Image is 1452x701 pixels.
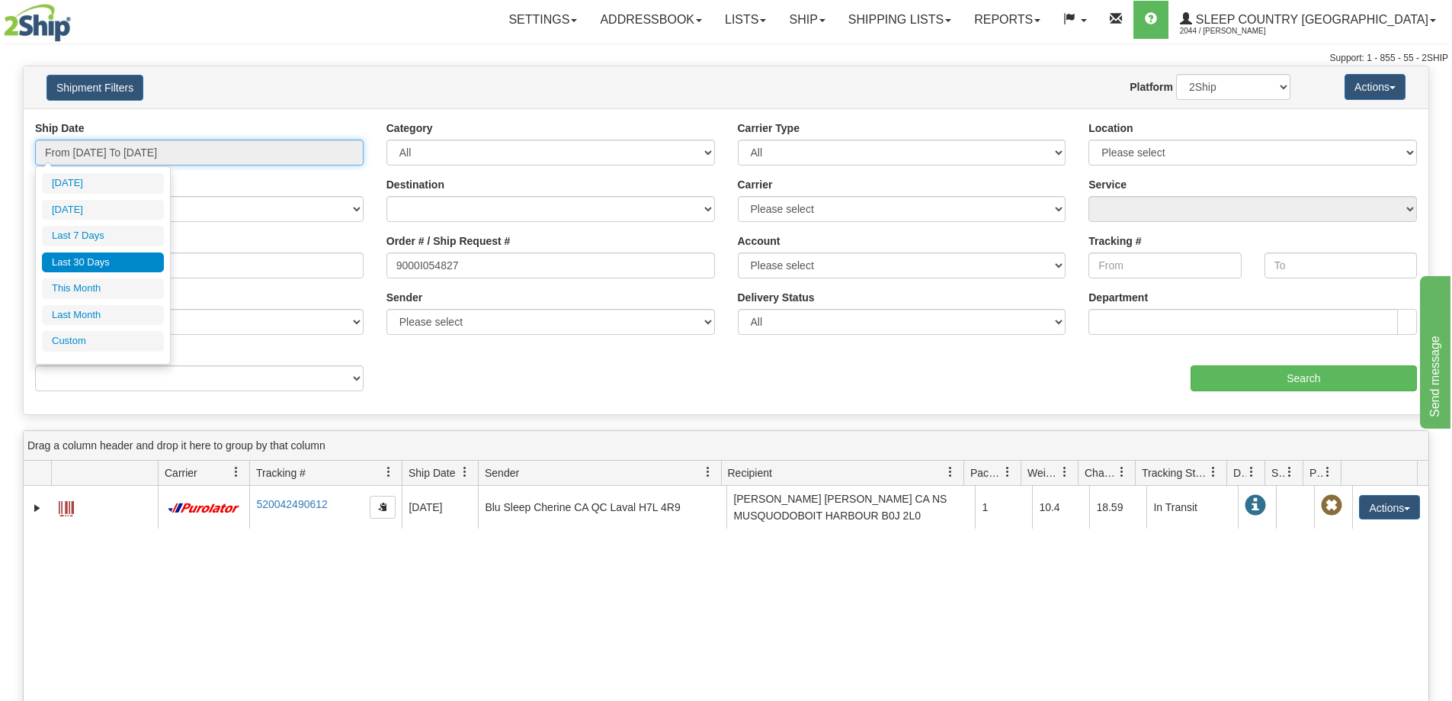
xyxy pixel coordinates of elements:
span: In Transit [1245,495,1266,516]
span: Delivery Status [1233,465,1246,481]
img: 11 - Purolator [165,503,242,514]
div: grid grouping header [24,431,1428,461]
a: Expand [30,500,45,516]
label: Platform [1130,79,1173,95]
span: Packages [970,465,1002,481]
a: Packages filter column settings [995,459,1021,485]
li: Last Month [42,305,164,326]
input: From [1088,252,1241,278]
a: Pickup Status filter column settings [1315,459,1341,485]
a: Addressbook [588,1,713,39]
label: Category [386,121,433,136]
td: In Transit [1146,486,1238,529]
input: To [1264,252,1417,278]
a: Weight filter column settings [1052,459,1078,485]
img: logo2044.jpg [4,4,71,42]
li: [DATE] [42,200,164,220]
button: Actions [1359,495,1420,519]
td: [DATE] [402,486,478,529]
label: Department [1088,290,1148,305]
a: Lists [713,1,777,39]
div: Send message [11,9,141,27]
span: Carrier [165,465,197,481]
a: Recipient filter column settings [938,459,963,485]
a: Shipment Issues filter column settings [1277,459,1303,485]
a: Charge filter column settings [1109,459,1135,485]
a: Tracking Status filter column settings [1200,459,1226,485]
li: This Month [42,278,164,299]
td: Blu Sleep Cherine CA QC Laval H7L 4R9 [478,486,726,529]
a: Ship Date filter column settings [452,459,478,485]
span: Weight [1027,465,1059,481]
iframe: chat widget [1417,272,1450,428]
label: Service [1088,177,1127,192]
button: Actions [1345,74,1406,100]
a: Sleep Country [GEOGRAPHIC_DATA] 2044 / [PERSON_NAME] [1168,1,1447,39]
td: 1 [975,486,1032,529]
span: Charge [1085,465,1117,481]
a: Settings [497,1,588,39]
li: Last 30 Days [42,252,164,273]
span: Tracking # [256,465,306,481]
a: Sender filter column settings [695,459,721,485]
label: Tracking # [1088,233,1141,249]
a: Shipping lists [837,1,963,39]
td: 18.59 [1089,486,1146,529]
span: Shipment Issues [1271,465,1284,481]
a: Label [59,494,74,519]
span: Pickup Status [1309,465,1322,481]
span: Sender [485,465,519,481]
label: Order # / Ship Request # [386,233,511,249]
label: Location [1088,121,1133,136]
span: Sleep Country [GEOGRAPHIC_DATA] [1192,13,1428,26]
li: Last 7 Days [42,226,164,246]
span: Pickup Not Assigned [1321,495,1342,516]
label: Carrier Type [738,121,800,136]
label: Delivery Status [738,290,815,305]
a: Carrier filter column settings [223,459,249,485]
td: [PERSON_NAME] [PERSON_NAME] CA NS MUSQUODOBOIT HARBOUR B0J 2L0 [726,486,975,529]
a: Delivery Status filter column settings [1239,459,1264,485]
span: Ship Date [409,465,455,481]
span: Recipient [728,465,772,481]
div: Support: 1 - 855 - 55 - 2SHIP [4,52,1448,65]
li: [DATE] [42,173,164,194]
label: Sender [386,290,422,305]
label: Account [738,233,780,249]
a: Reports [963,1,1052,39]
li: Custom [42,331,164,352]
a: Tracking # filter column settings [376,459,402,485]
label: Ship Date [35,121,85,136]
span: 2044 / [PERSON_NAME] [1180,24,1294,39]
label: Carrier [738,177,773,192]
button: Shipment Filters [46,75,143,101]
td: 10.4 [1032,486,1089,529]
button: Copy to clipboard [370,496,396,519]
label: Destination [386,177,444,192]
a: 520042490612 [256,498,327,510]
a: Ship [777,1,836,39]
span: Tracking Status [1142,465,1208,481]
input: Search [1191,365,1417,391]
